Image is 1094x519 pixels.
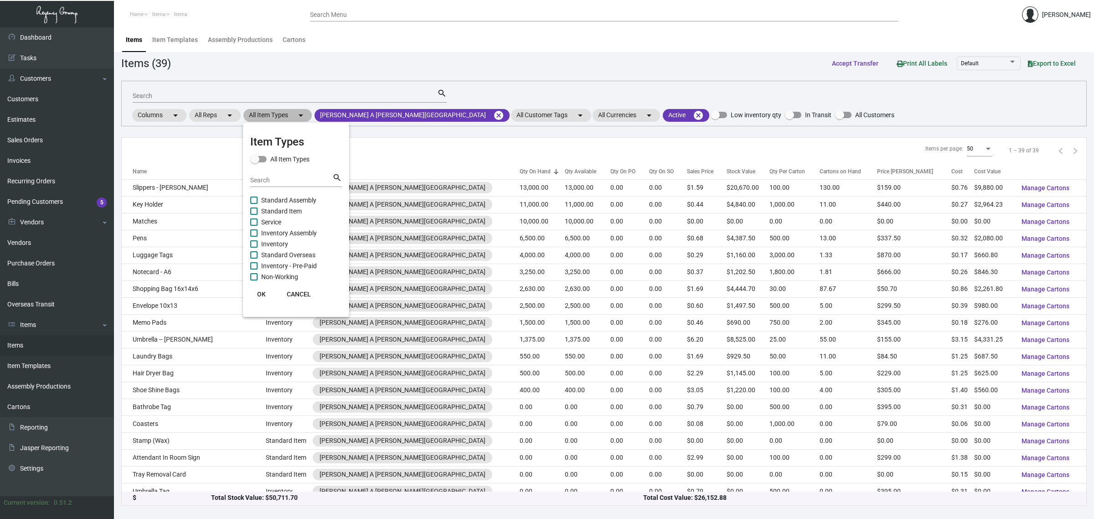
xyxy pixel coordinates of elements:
[261,206,302,217] span: Standard Item
[287,291,311,298] span: CANCEL
[4,498,50,508] div: Current version:
[332,172,342,183] mat-icon: search
[279,286,318,302] button: CANCEL
[261,195,316,206] span: Standard Assembly
[257,291,266,298] span: OK
[261,260,317,271] span: Inventory - Pre-Paid
[261,239,288,249] span: Inventory
[247,286,276,302] button: OK
[261,271,298,282] span: Non-Working
[54,498,72,508] div: 0.51.2
[261,249,315,260] span: Standard Overseas
[261,228,317,239] span: Inventory Assembly
[250,134,342,150] mat-card-title: Item Types
[270,154,310,165] span: All Item Types
[261,217,281,228] span: Service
